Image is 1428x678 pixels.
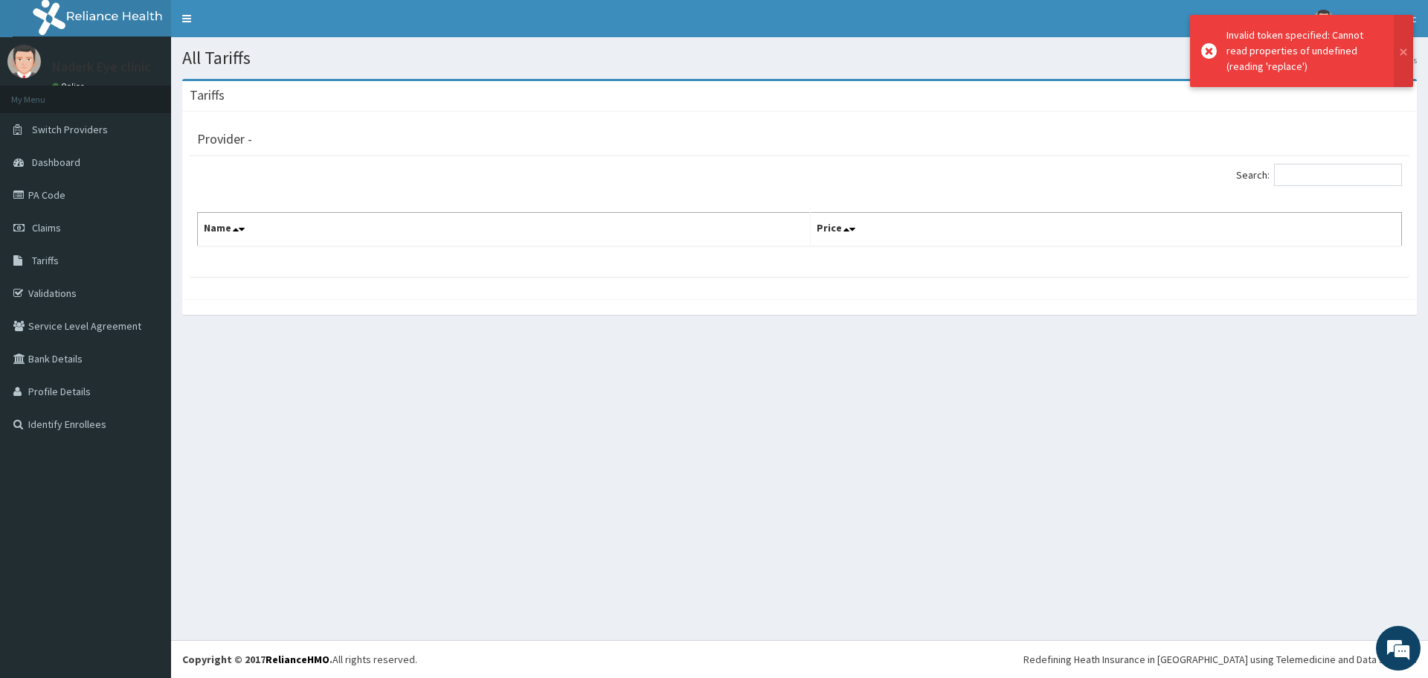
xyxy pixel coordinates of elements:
[1314,10,1333,28] img: User Image
[198,213,811,247] th: Name
[182,48,1417,68] h1: All Tariffs
[1023,652,1417,667] div: Redefining Heath Insurance in [GEOGRAPHIC_DATA] using Telemedicine and Data Science!
[171,640,1428,678] footer: All rights reserved.
[52,81,88,92] a: Online
[1226,28,1380,74] div: Invalid token specified: Cannot read properties of undefined (reading 'replace')
[1236,164,1402,186] label: Search:
[266,653,329,666] a: RelianceHMO
[197,132,252,146] h3: Provider -
[811,213,1402,247] th: Price
[1342,12,1417,25] span: Naderk Eye clinic
[32,156,80,169] span: Dashboard
[52,60,151,74] p: Naderk Eye clinic
[182,653,332,666] strong: Copyright © 2017 .
[32,254,59,267] span: Tariffs
[32,221,61,234] span: Claims
[190,89,225,102] h3: Tariffs
[7,45,41,78] img: User Image
[32,123,108,136] span: Switch Providers
[1274,164,1402,186] input: Search:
